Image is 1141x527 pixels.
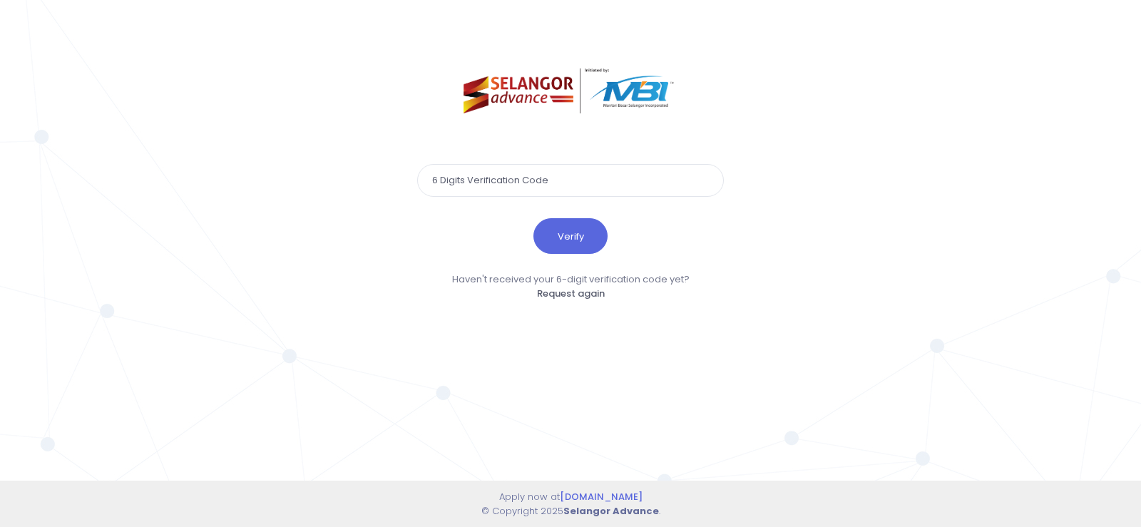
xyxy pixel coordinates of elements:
button: Verify [533,218,608,254]
a: Request again [537,287,605,300]
input: 6 Digits Verification Code [417,164,724,197]
span: Haven't received your 6-digit verification code yet? [452,272,690,286]
img: selangor-advance.png [464,68,678,113]
a: [DOMAIN_NAME] [560,490,643,503]
strong: Selangor Advance [563,504,659,518]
